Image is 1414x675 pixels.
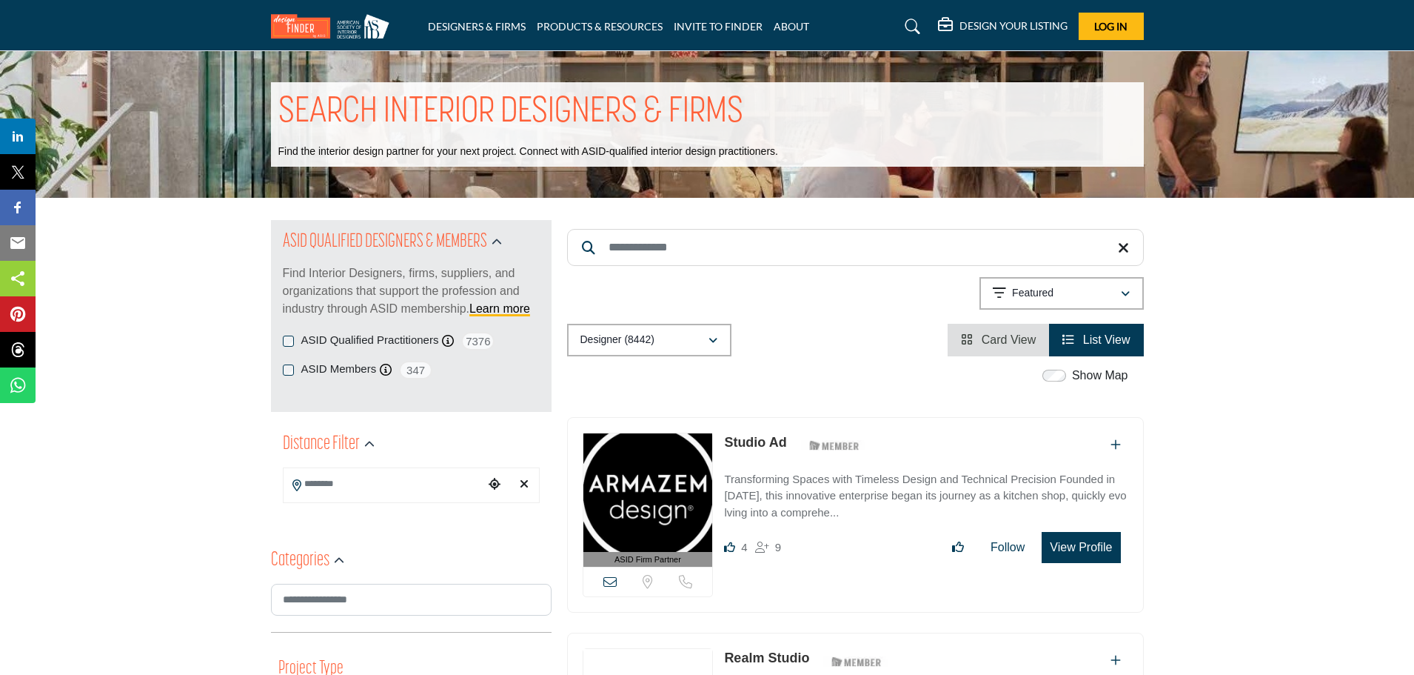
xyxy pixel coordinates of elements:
li: List View [1049,324,1143,356]
input: Search Location [284,470,483,499]
h2: Categories [271,548,329,574]
label: Show Map [1072,367,1128,385]
a: View Card [961,333,1036,346]
button: Like listing [942,533,974,562]
p: Find the interior design partner for your next project. Connect with ASID-qualified interior desi... [278,144,778,159]
a: Studio Ad [724,435,786,450]
h5: DESIGN YOUR LISTING [959,19,1068,33]
p: Transforming Spaces with Timeless Design and Technical Precision Founded in [DATE], this innovati... [724,471,1127,522]
span: 4 [741,541,747,553]
img: Studio Ad [583,433,713,552]
span: Card View [982,333,1036,346]
p: Realm Studio [724,648,809,668]
input: Search Keyword [567,229,1144,266]
a: Add To List [1110,654,1121,667]
span: 7376 [461,332,495,350]
label: ASID Members [301,361,377,378]
span: ASID Firm Partner [614,553,681,566]
button: View Profile [1042,532,1120,563]
a: ASID Firm Partner [583,433,713,568]
a: Search [891,15,930,39]
div: DESIGN YOUR LISTING [938,18,1068,36]
button: Log In [1079,13,1144,40]
a: Realm Studio [724,651,809,665]
a: PRODUCTS & RESOURCES [537,20,663,33]
span: Log In [1094,20,1127,33]
button: Follow [981,533,1034,562]
img: ASID Members Badge Icon [801,436,868,455]
p: Featured [1012,286,1053,301]
a: ABOUT [774,20,809,33]
span: 347 [399,361,432,379]
a: INVITE TO FINDER [674,20,763,33]
a: View List [1062,333,1130,346]
button: Featured [979,277,1144,310]
label: ASID Qualified Practitioners [301,332,439,349]
a: Add To List [1110,439,1121,451]
img: ASID Members Badge Icon [823,652,890,671]
li: Card View [948,324,1049,356]
span: 9 [775,541,781,553]
button: Designer (8442) [567,324,731,356]
h2: Distance Filter [283,431,360,458]
span: List View [1083,333,1130,346]
input: ASID Qualified Practitioners checkbox [283,336,294,347]
h1: SEARCH INTERIOR DESIGNERS & FIRMS [278,90,743,136]
div: Clear search location [513,469,535,501]
p: Studio Ad [724,433,786,453]
div: Choose your current location [483,469,506,501]
div: Followers [755,539,781,556]
a: DESIGNERS & FIRMS [428,20,526,33]
a: Learn more [469,302,530,315]
a: Transforming Spaces with Timeless Design and Technical Precision Founded in [DATE], this innovati... [724,462,1127,522]
img: Site Logo [271,14,397,39]
input: ASID Members checkbox [283,365,294,376]
p: Designer (8442) [580,333,654,348]
h2: ASID QUALIFIED DESIGNERS & MEMBERS [283,229,487,256]
input: Search Category [271,584,552,616]
i: Likes [724,542,735,553]
p: Find Interior Designers, firms, suppliers, and organizations that support the profession and indu... [283,265,540,318]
